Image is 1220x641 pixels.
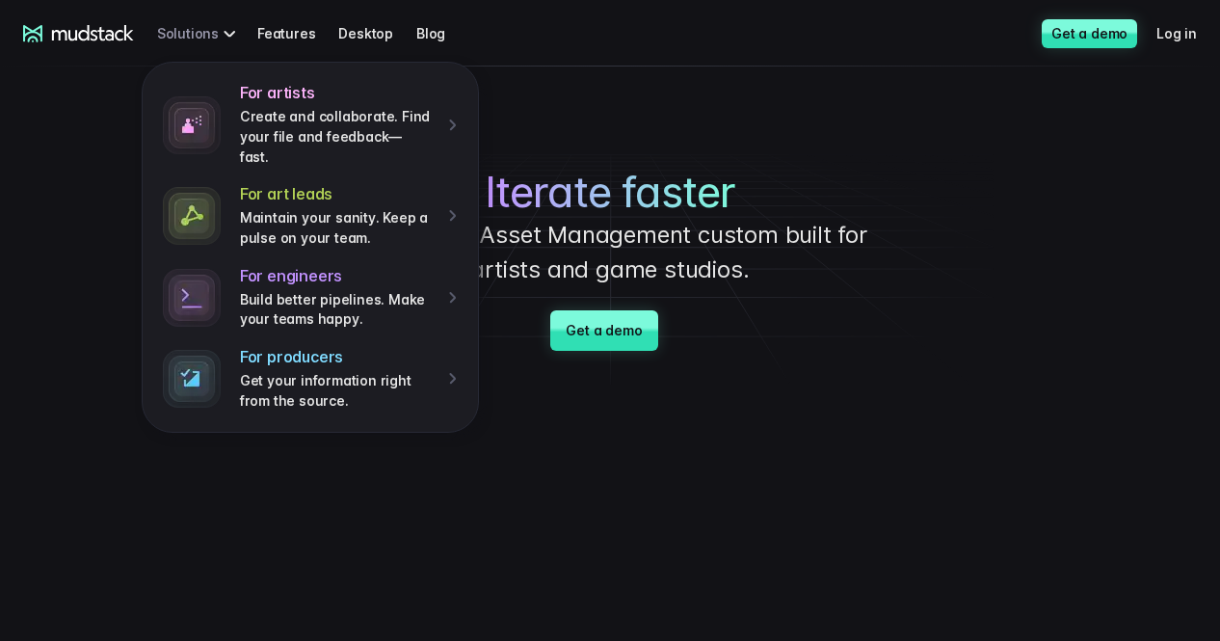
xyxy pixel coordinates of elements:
[154,175,466,256] a: For art leadsMaintain your sanity. Keep a pulse on your team.
[5,350,17,362] input: Work with outsourced artists?
[257,15,338,51] a: Features
[154,257,466,338] a: For engineersBuild better pipelines. Make your teams happy.
[321,218,899,287] p: with Digital Asset Management custom built for artists and game studios.
[163,350,221,408] img: stylized terminal icon
[240,83,435,103] h4: For artists
[240,107,435,167] p: Create and collaborate. Find your file and feedback— fast.
[1042,19,1137,48] a: Get a demo
[163,187,221,245] img: connected dots icon
[416,15,468,51] a: Blog
[240,347,435,367] h4: For producers
[550,310,657,351] a: Get a demo
[318,1,390,17] span: Last name
[240,371,435,411] p: Get your information right from the source.
[485,167,735,218] span: Iterate faster
[157,15,242,51] div: Solutions
[240,266,435,286] h4: For engineers
[154,74,466,175] a: For artistsCreate and collaborate. Find your file and feedback— fast.
[23,25,134,42] a: mudstack logo
[318,80,371,96] span: Job title
[22,349,225,365] span: Work with outsourced artists?
[318,159,408,175] span: Art team size
[163,96,221,154] img: spray paint icon
[338,15,416,51] a: Desktop
[240,290,435,330] p: Build better pipelines. Make your teams happy.
[163,269,221,327] img: stylized terminal icon
[1156,15,1220,51] a: Log in
[240,208,435,248] p: Maintain your sanity. Keep a pulse on your team.
[154,338,466,419] a: For producersGet your information right from the source.
[240,184,435,204] h4: For art leads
